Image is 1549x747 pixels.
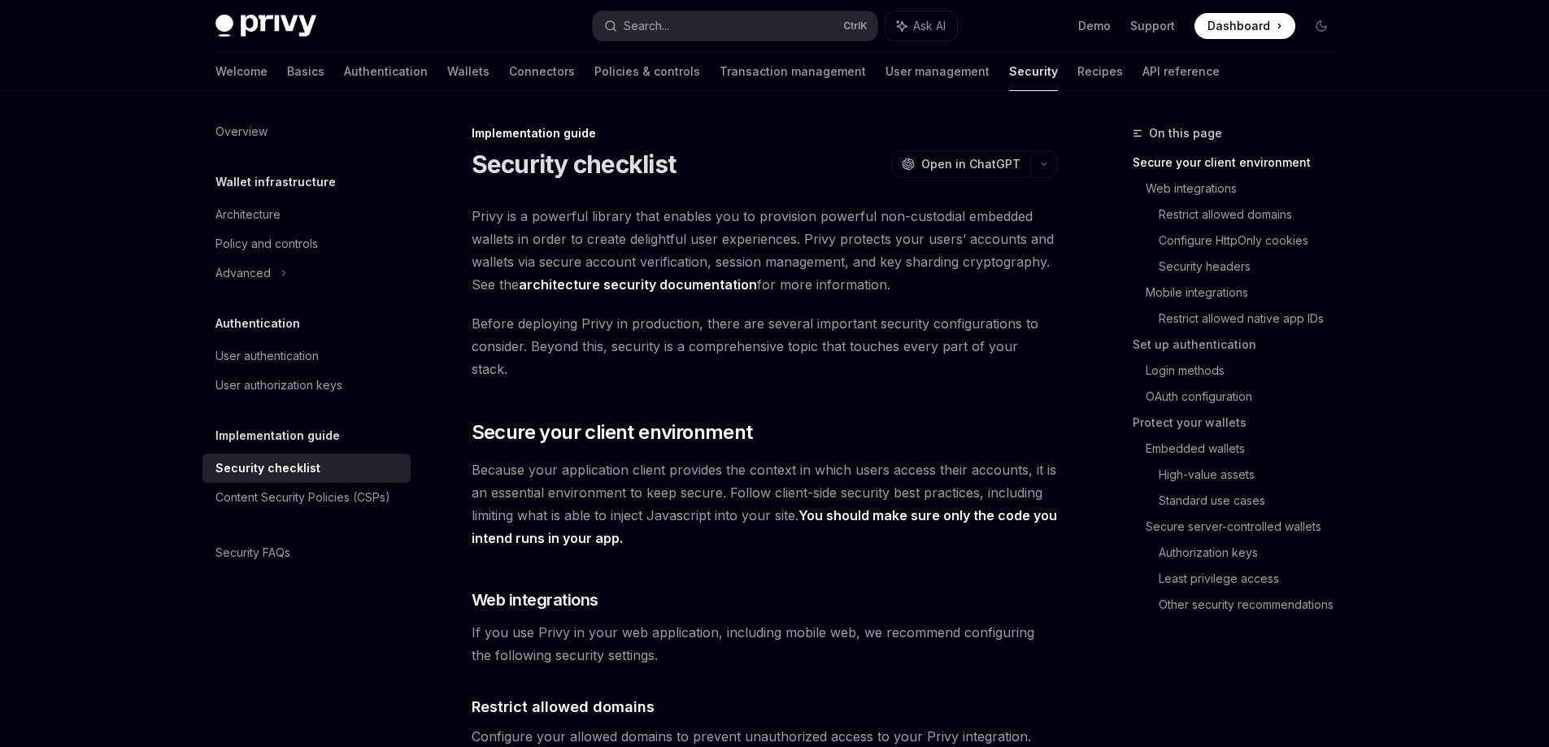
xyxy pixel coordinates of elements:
a: Overview [202,117,411,146]
a: Security FAQs [202,538,411,567]
a: Policies & controls [594,52,700,91]
span: Before deploying Privy in production, there are several important security configurations to cons... [472,312,1058,380]
a: Configure HttpOnly cookies [1159,228,1347,254]
a: User authentication [202,341,411,371]
h5: Authentication [215,314,300,333]
span: Ctrl K [843,20,868,33]
a: Protect your wallets [1133,410,1347,436]
img: dark logo [215,15,316,37]
a: Content Security Policies (CSPs) [202,483,411,512]
button: Open in ChatGPT [891,150,1030,178]
a: OAuth configuration [1146,384,1347,410]
a: Security [1009,52,1058,91]
a: Demo [1078,18,1111,34]
a: Standard use cases [1159,488,1347,514]
a: API reference [1142,52,1220,91]
span: Because your application client provides the context in which users access their accounts, it is ... [472,458,1058,549]
a: High-value assets [1159,462,1347,488]
a: Security checklist [202,454,411,483]
a: Welcome [215,52,268,91]
div: User authorization keys [215,376,342,395]
a: Basics [287,52,324,91]
a: User authorization keys [202,371,411,400]
a: Security headers [1159,254,1347,280]
span: Restrict allowed domains [472,696,655,718]
a: Secure your client environment [1133,150,1347,176]
a: Other security recommendations [1159,592,1347,618]
button: Search...CtrlK [593,11,877,41]
a: Authentication [344,52,428,91]
a: Secure server-controlled wallets [1146,514,1347,540]
a: Mobile integrations [1146,280,1347,306]
span: Secure your client environment [472,419,753,445]
div: Architecture [215,205,281,224]
h1: Security checklist [472,150,677,179]
a: Set up authentication [1133,332,1347,358]
a: Embedded wallets [1146,436,1347,462]
a: Authorization keys [1159,540,1347,566]
a: Architecture [202,200,411,229]
a: Connectors [509,52,575,91]
div: User authentication [215,346,319,366]
span: Web integrations [472,588,598,611]
span: On this page [1149,124,1222,143]
div: Policy and controls [215,234,318,254]
div: Overview [215,122,268,141]
div: Search... [624,16,669,36]
a: Login methods [1146,358,1347,384]
div: Security checklist [215,458,320,478]
span: Dashboard [1207,18,1270,34]
a: Restrict allowed native app IDs [1159,306,1347,332]
span: Open in ChatGPT [921,156,1020,172]
a: Web integrations [1146,176,1347,202]
span: Privy is a powerful library that enables you to provision powerful non-custodial embedded wallets... [472,205,1058,296]
h5: Implementation guide [215,426,340,445]
div: Content Security Policies (CSPs) [215,488,390,507]
a: architecture security documentation [519,276,757,293]
a: Support [1130,18,1175,34]
button: Toggle dark mode [1308,13,1334,39]
h5: Wallet infrastructure [215,172,336,192]
a: Transaction management [720,52,866,91]
div: Advanced [215,263,271,283]
span: Ask AI [913,18,946,34]
button: Ask AI [885,11,957,41]
a: Least privilege access [1159,566,1347,592]
a: Dashboard [1194,13,1295,39]
a: Recipes [1077,52,1123,91]
a: Wallets [447,52,490,91]
a: Restrict allowed domains [1159,202,1347,228]
div: Security FAQs [215,543,290,562]
span: If you use Privy in your web application, including mobile web, we recommend configuring the foll... [472,621,1058,667]
a: Policy and controls [202,229,411,258]
a: User management [885,52,990,91]
div: Implementation guide [472,125,1058,141]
